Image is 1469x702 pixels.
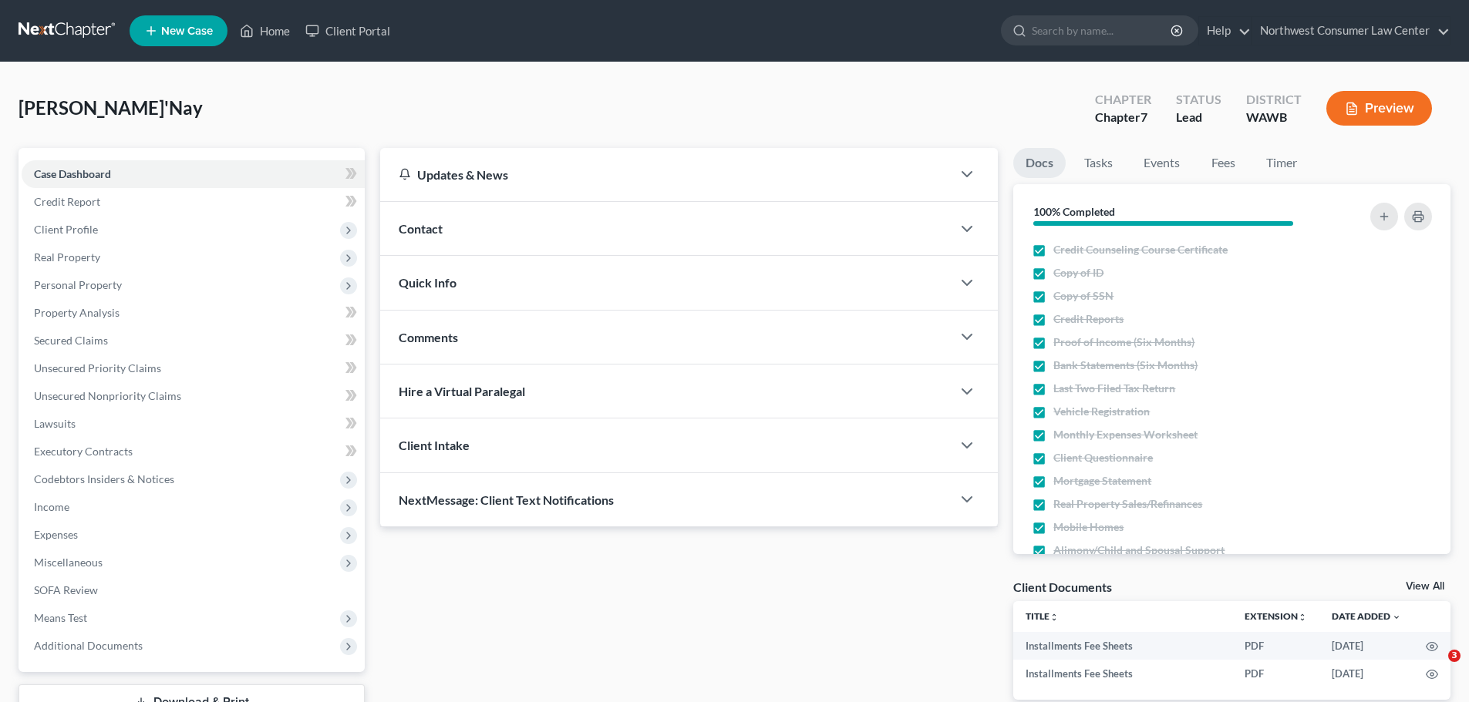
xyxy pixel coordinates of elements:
span: Monthly Expenses Worksheet [1053,427,1198,442]
span: Executory Contracts [34,445,133,458]
span: Secured Claims [34,334,108,347]
a: Lawsuits [22,410,365,438]
div: Lead [1176,109,1221,126]
a: Northwest Consumer Law Center [1252,17,1450,45]
span: Means Test [34,611,87,624]
a: Extensionunfold_more [1245,610,1307,622]
td: [DATE] [1319,632,1413,660]
span: Quick Info [399,275,457,290]
span: 3 [1448,650,1461,662]
a: View All [1406,581,1444,592]
td: PDF [1232,632,1319,660]
a: Help [1199,17,1251,45]
span: Client Questionnaire [1053,450,1153,465]
a: Executory Contracts [22,438,365,465]
a: SOFA Review [22,576,365,604]
a: Secured Claims [22,327,365,354]
div: Chapter [1095,109,1151,126]
a: Property Analysis [22,299,365,327]
span: NextMessage: Client Text Notifications [399,492,614,507]
span: Personal Property [34,278,122,291]
i: expand_more [1392,613,1401,622]
a: Home [232,17,298,45]
span: Miscellaneous [34,556,103,569]
div: Status [1176,91,1221,109]
td: PDF [1232,660,1319,687]
a: Titleunfold_more [1026,610,1059,622]
a: Docs [1013,148,1066,178]
span: Vehicle Registration [1053,404,1150,419]
span: Comments [399,330,458,344]
span: Mortgage Statement [1053,473,1151,489]
span: Codebtors Insiders & Notices [34,472,174,485]
a: Client Portal [298,17,398,45]
i: unfold_more [1298,613,1307,622]
div: Client Documents [1013,579,1112,595]
a: Case Dashboard [22,160,365,188]
span: Alimony/Child and Spousal Support [1053,542,1225,558]
span: Contact [399,221,443,236]
span: Case Dashboard [34,167,111,180]
span: Credit Report [34,195,100,208]
span: Mobile Homes [1053,519,1124,535]
a: Timer [1254,148,1309,178]
span: Client Profile [34,223,98,236]
span: Additional Documents [34,639,143,652]
i: unfold_more [1050,613,1059,622]
span: Copy of ID [1053,265,1103,280]
span: Expenses [34,528,78,541]
a: Credit Report [22,188,365,216]
span: SOFA Review [34,583,98,596]
iframe: Intercom live chat [1417,650,1454,687]
td: Installments Fee Sheets [1013,632,1232,660]
td: [DATE] [1319,660,1413,687]
span: 7 [1140,109,1147,124]
a: Events [1131,148,1192,178]
input: Search by name... [1032,16,1173,45]
span: Income [34,500,69,513]
span: Lawsuits [34,417,76,430]
td: Installments Fee Sheets [1013,660,1232,687]
a: Date Added expand_more [1332,610,1401,622]
a: Fees [1198,148,1248,178]
span: Real Property [34,250,100,264]
span: Credit Reports [1053,311,1124,327]
span: Bank Statements (Six Months) [1053,358,1198,373]
a: Unsecured Priority Claims [22,354,365,382]
div: District [1246,91,1302,109]
span: Credit Counseling Course Certificate [1053,242,1228,257]
span: Property Analysis [34,306,120,319]
span: [PERSON_NAME]'Nay [19,96,203,119]
span: Client Intake [399,438,470,452]
div: Chapter [1095,91,1151,109]
div: Updates & News [399,166,933,183]
button: Preview [1326,91,1432,126]
div: WAWB [1246,109,1302,126]
a: Tasks [1072,148,1125,178]
span: Unsecured Priority Claims [34,361,161,375]
span: Copy of SSN [1053,288,1114,304]
span: Unsecured Nonpriority Claims [34,389,181,402]
span: New Case [161,25,213,37]
a: Unsecured Nonpriority Claims [22,382,365,410]
strong: 100% Completed [1033,205,1115,218]
span: Proof of Income (Six Months) [1053,334,1194,350]
span: Real Property Sales/Refinances [1053,496,1202,512]
span: Hire a Virtual Paralegal [399,384,525,398]
span: Last Two Filed Tax Return [1053,381,1175,396]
